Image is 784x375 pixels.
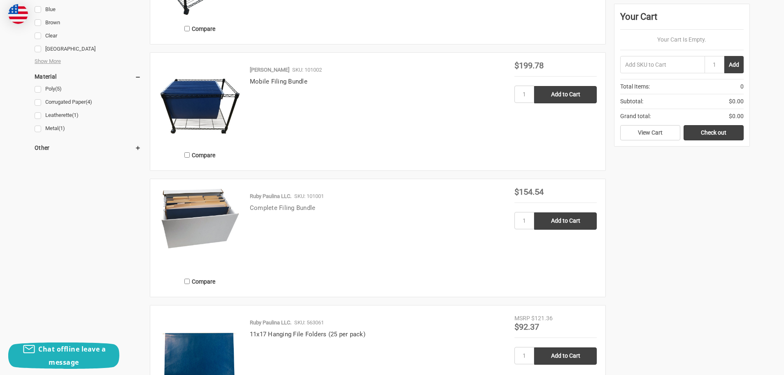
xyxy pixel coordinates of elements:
[58,125,65,131] span: (1)
[534,347,597,365] input: Add to Cart
[184,152,190,158] input: Compare
[729,97,744,106] span: $0.00
[514,314,530,323] div: MSRP
[684,125,744,141] a: Check out
[35,57,61,65] span: Show More
[620,56,705,73] input: Add SKU to Cart
[35,123,141,134] a: Metal
[294,319,324,327] p: SKU: 563061
[8,342,119,369] button: Chat offline leave a message
[620,125,680,141] a: View Cart
[55,86,62,92] span: (5)
[620,10,744,30] div: Your Cart
[159,188,241,249] img: Complete Filing Bundle
[514,61,544,70] span: $199.78
[35,30,141,42] a: Clear
[35,84,141,95] a: Poly
[514,322,539,332] span: $92.37
[514,187,544,197] span: $154.54
[534,86,597,103] input: Add to Cart
[729,112,744,121] span: $0.00
[620,97,643,106] span: Subtotal:
[250,66,289,74] p: [PERSON_NAME]
[250,204,316,212] a: Complete Filing Bundle
[724,56,744,73] button: Add
[740,82,744,91] span: 0
[159,22,241,35] label: Compare
[250,331,365,338] a: 11x17 Hanging File Folders (25 per pack)
[294,192,324,200] p: SKU: 101001
[250,319,291,327] p: Ruby Paulina LLC.
[184,279,190,284] input: Compare
[620,35,744,44] p: Your Cart Is Empty.
[8,4,28,24] img: duty and tax information for United States
[159,148,241,162] label: Compare
[250,192,291,200] p: Ruby Paulina LLC.
[35,44,141,55] a: [GEOGRAPHIC_DATA]
[35,72,141,82] h5: Material
[35,17,141,28] a: Brown
[35,4,141,15] a: Blue
[38,345,106,367] span: Chat offline leave a message
[86,99,92,105] span: (4)
[531,315,553,321] span: $121.36
[35,143,141,153] h5: Other
[534,212,597,230] input: Add to Cart
[159,188,241,270] a: Complete Filing Bundle
[250,78,307,85] a: Mobile Filing Bundle
[184,26,190,31] input: Compare
[620,82,650,91] span: Total Items:
[35,110,141,121] a: Leatherette
[35,97,141,108] a: Corrugated Paper
[159,275,241,288] label: Compare
[159,61,241,144] img: Mobile Filing Bundle
[620,112,651,121] span: Grand total:
[292,66,322,74] p: SKU: 101002
[72,112,79,118] span: (1)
